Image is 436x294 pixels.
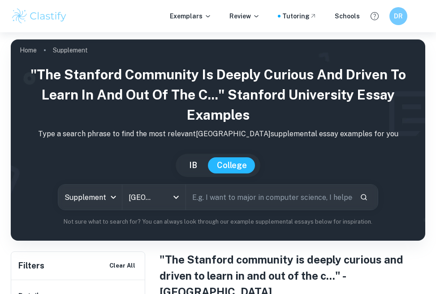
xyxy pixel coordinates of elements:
[335,11,360,21] a: Schools
[53,45,88,55] p: Supplement
[186,185,352,210] input: E.g. I want to major in computer science, I helped in a soup kitchen, I want to join the debate t...
[170,11,212,21] p: Exemplars
[170,191,182,203] button: Open
[11,39,425,241] img: profile cover
[389,7,407,25] button: DR
[208,157,256,173] button: College
[58,185,121,210] div: Supplement
[11,7,68,25] img: Clastify logo
[18,65,418,125] h1: "The Stanford community is deeply curious and driven to learn in and out of the c..." Stanford Un...
[20,44,37,56] a: Home
[18,129,418,139] p: Type a search phrase to find the most relevant [GEOGRAPHIC_DATA] supplemental essay examples for you
[180,157,206,173] button: IB
[107,259,138,272] button: Clear All
[393,11,404,21] h6: DR
[367,9,382,24] button: Help and Feedback
[356,190,371,205] button: Search
[282,11,317,21] a: Tutoring
[18,259,44,272] h6: Filters
[229,11,260,21] p: Review
[18,217,418,226] p: Not sure what to search for? You can always look through our example supplemental essays below fo...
